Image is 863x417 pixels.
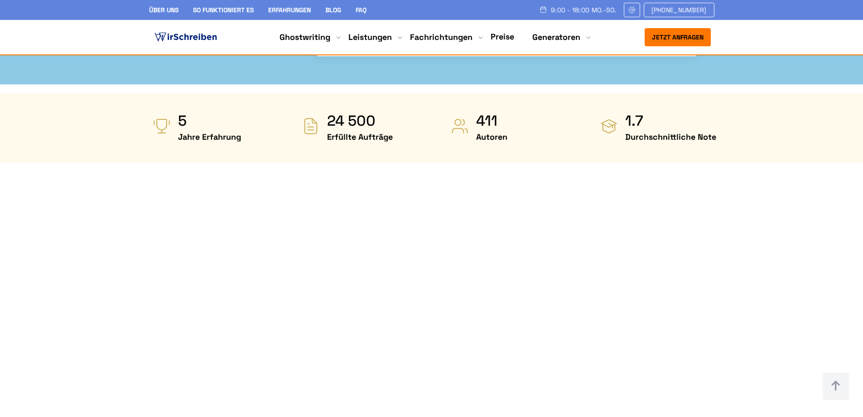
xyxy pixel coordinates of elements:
[539,6,547,13] img: Schedule
[268,6,311,14] a: Erfahrungen
[532,32,580,43] a: Generatoren
[451,117,469,135] img: Autoren
[193,6,254,14] a: So funktioniert es
[822,373,849,400] img: button top
[325,6,341,14] a: Blog
[600,117,618,135] img: Durchschnittliche Note
[327,130,393,144] span: Erfüllte Aufträge
[178,112,241,130] strong: 5
[491,31,514,42] a: Preise
[280,32,330,43] a: Ghostwriting
[410,32,472,43] a: Fachrichtungen
[153,117,171,135] img: Jahre Erfahrung
[302,117,320,135] img: Erfüllte Aufträge
[149,6,178,14] a: Über uns
[644,3,714,17] a: [PHONE_NUMBER]
[625,130,716,144] span: Durchschnittliche Note
[476,112,507,130] strong: 411
[551,6,617,14] span: 9:00 - 18:00 Mo.-So.
[348,32,392,43] a: Leistungen
[625,112,716,130] strong: 1.7
[651,6,707,14] span: [PHONE_NUMBER]
[327,112,393,130] strong: 24 500
[356,6,366,14] a: FAQ
[153,30,219,44] img: logo ghostwriter-österreich
[476,130,507,144] span: Autoren
[645,28,711,46] button: Jetzt anfragen
[628,6,636,14] img: Email
[178,130,241,144] span: Jahre Erfahrung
